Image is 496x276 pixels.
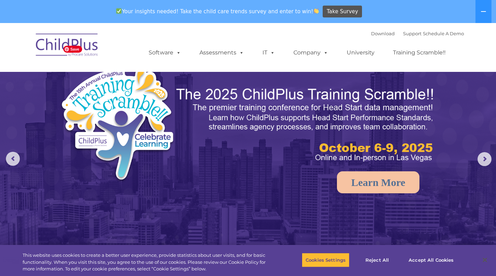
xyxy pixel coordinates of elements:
[142,46,188,60] a: Software
[340,46,381,60] a: University
[286,46,335,60] a: Company
[337,171,419,193] a: Learn More
[192,46,251,60] a: Assessments
[32,29,102,64] img: ChildPlus by Procare Solutions
[113,5,322,18] span: Your insights needed! Take the child care trends survey and enter to win!
[327,6,358,18] span: Take Survey
[371,31,464,36] font: |
[23,252,273,273] div: This website uses cookies to create a better user experience, provide statistics about user visit...
[405,253,457,267] button: Accept All Cookies
[423,31,464,36] a: Schedule A Demo
[477,252,493,268] button: Close
[302,253,349,267] button: Cookies Settings
[97,75,126,80] span: Phone number
[116,8,121,14] img: ✅
[314,8,319,14] img: 👏
[355,253,399,267] button: Reject All
[386,46,452,60] a: Training Scramble!!
[255,46,282,60] a: IT
[63,46,82,53] span: Save
[371,31,395,36] a: Download
[97,46,118,51] span: Last name
[403,31,422,36] a: Support
[323,6,362,18] a: Take Survey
